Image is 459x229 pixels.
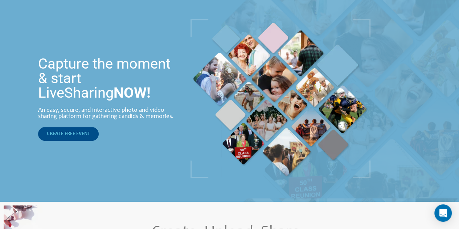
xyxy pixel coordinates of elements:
[114,84,151,101] strong: NOW!
[190,19,370,178] img: Live Photobooth
[38,57,182,100] h1: Capture the moment & start LiveSharing
[38,107,182,120] div: An easy, secure, and interactive photo and video sharing platform for gathering candids & memories.
[47,131,90,136] span: CREATE FREE EVENT
[434,204,452,222] div: Open Intercom Messenger
[38,127,99,141] a: CREATE FREE EVENT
